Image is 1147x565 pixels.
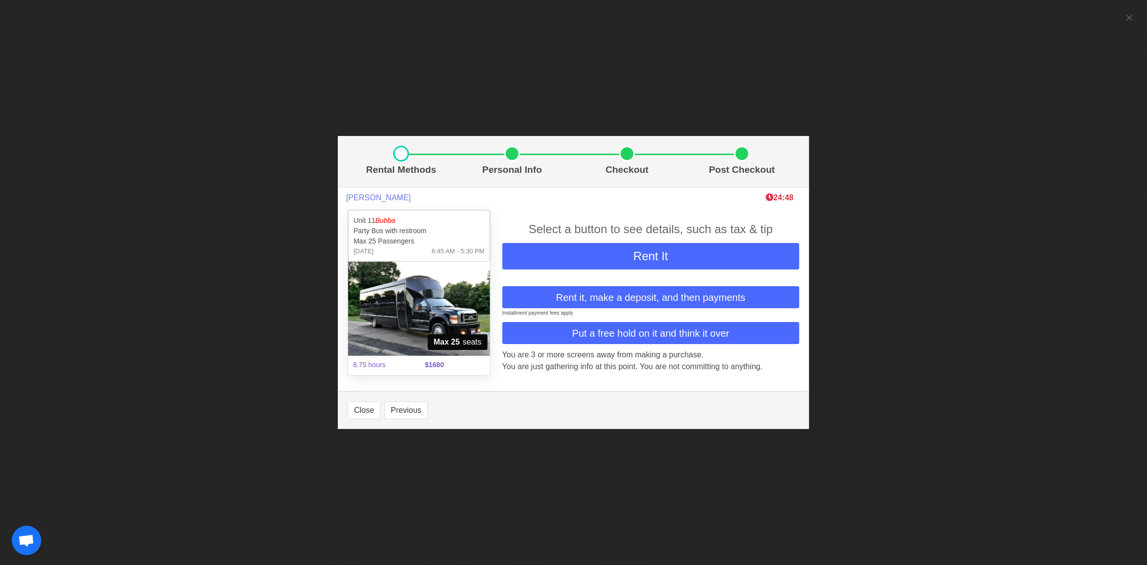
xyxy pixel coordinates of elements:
[502,286,799,308] button: Rent it, make a deposit, and then payments
[459,163,566,177] p: Personal Info
[502,361,799,373] p: You are just gathering info at this point. You are not committing to anything.
[502,322,799,344] button: Put a free hold on it and think it over
[432,246,485,256] span: 8:45 AM - 5:30 PM
[765,193,793,202] span: The clock is ticking ⁠— this timer shows how long we'll hold this limo during checkout. If time r...
[354,226,485,236] p: Party Bus with restroom
[572,326,729,341] span: Put a free hold on it and think it over
[375,216,395,224] em: Bubba
[502,243,799,269] button: Rent It
[502,349,799,361] p: You are 3 or more screens away from making a purchase.
[348,402,381,419] button: Close
[765,193,793,202] b: 24:48
[12,526,41,555] div: Open chat
[348,262,490,356] img: 11%2001.jpg
[354,246,374,256] span: [DATE]
[502,220,799,238] div: Select a button to see details, such as tax & tip
[354,236,485,246] p: Max 25 Passengers
[347,354,419,376] span: 8.75 hours
[354,215,485,226] p: Unit 11
[352,163,451,177] p: Rental Methods
[556,290,745,305] span: Rent it, make a deposit, and then payments
[428,334,488,350] span: seats
[384,402,428,419] button: Previous
[346,193,411,202] span: [PERSON_NAME]
[633,249,668,263] span: Rent It
[573,163,681,177] p: Checkout
[688,163,795,177] p: Post Checkout
[434,336,460,348] strong: Max 25
[502,310,573,316] small: Installment payment fees apply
